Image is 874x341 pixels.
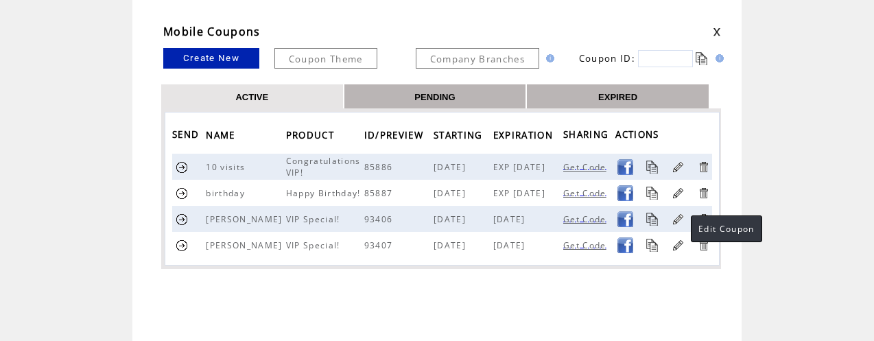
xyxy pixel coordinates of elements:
[206,239,285,251] span: [PERSON_NAME]
[698,223,755,235] span: Edit Coupon
[563,214,610,222] a: Get Code
[493,161,549,173] span: EXP [DATE]
[286,155,361,178] span: Congratulations VIP!
[163,48,259,69] a: Create New
[493,239,529,251] span: [DATE]
[434,187,469,199] span: [DATE]
[274,48,377,69] a: Coupon Theme
[563,239,610,251] span: Get Code
[235,91,268,102] a: ACTIVE
[364,187,397,199] span: 85887
[493,126,556,148] span: EXPIRATION
[563,240,610,248] a: Get Code
[711,54,724,62] img: help.gif
[493,187,549,199] span: EXP [DATE]
[542,54,554,62] img: help.gif
[434,161,469,173] span: [DATE]
[563,125,612,148] span: SHARING
[364,126,427,148] span: ID/PREVIEW
[434,213,469,225] span: [DATE]
[172,125,202,148] span: SEND
[615,125,662,148] span: ACTIONS
[598,91,637,102] a: EXPIRED
[364,213,397,225] span: 93406
[434,125,490,148] a: STARTING
[563,213,610,225] span: Get Code
[206,125,241,148] a: NAME
[364,125,430,148] a: ID/PREVIEW
[286,239,344,251] span: VIP Special!
[563,187,610,199] span: Get Code
[364,239,397,251] span: 93407
[172,154,206,180] td: Send Coupon
[563,161,610,173] span: Get Code
[563,188,610,196] a: Get Code
[286,213,344,225] span: VIP Special!
[163,24,665,39] td: Mobile Coupons
[206,161,248,173] span: 10 visits
[206,213,285,225] span: [PERSON_NAME]
[579,52,635,64] span: Coupon ID:
[286,126,338,148] span: PRODUCT
[434,126,486,148] span: STARTING
[493,213,529,225] span: [DATE]
[434,239,469,251] span: [DATE]
[206,126,238,148] span: NAME
[493,125,560,148] a: EXPIRATION
[414,91,455,102] a: PENDING
[563,162,610,170] a: Get Code
[286,187,364,199] span: Happy Birthday!
[172,180,206,206] td: Send Coupon
[206,187,248,199] span: birthday
[364,161,397,173] span: 85886
[172,206,206,232] td: Send Coupon
[172,232,206,258] td: Send Coupon
[286,125,341,148] a: PRODUCT
[416,48,539,69] a: Company Branches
